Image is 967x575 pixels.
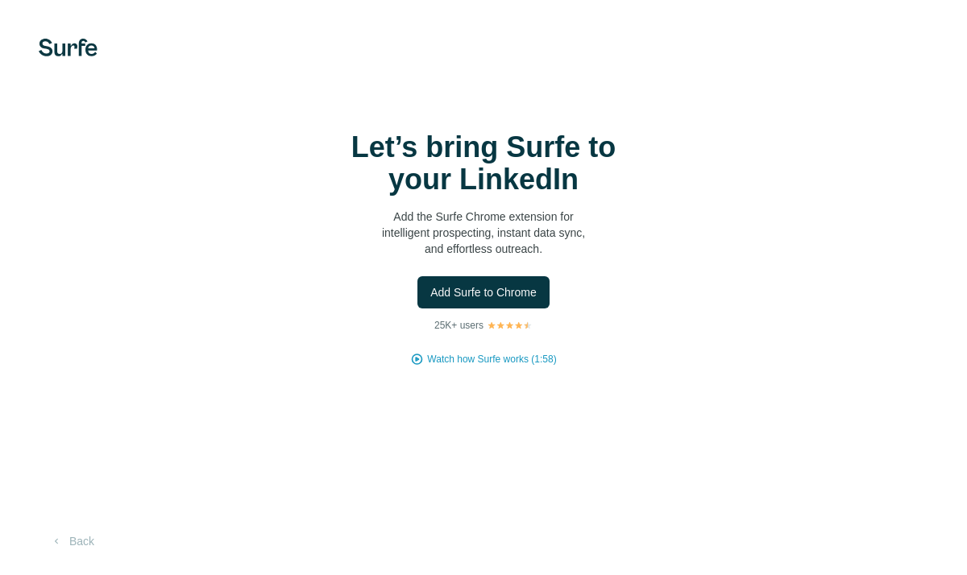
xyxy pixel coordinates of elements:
p: 25K+ users [434,318,483,333]
button: Watch how Surfe works (1:58) [427,352,556,366]
h1: Let’s bring Surfe to your LinkedIn [322,131,645,196]
button: Back [39,527,106,556]
button: Add Surfe to Chrome [417,276,550,308]
span: Add Surfe to Chrome [430,284,537,300]
p: Add the Surfe Chrome extension for intelligent prospecting, instant data sync, and effortless out... [322,209,645,257]
img: Rating Stars [487,321,533,330]
img: Surfe's logo [39,39,98,56]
